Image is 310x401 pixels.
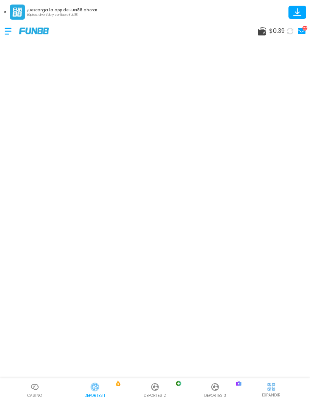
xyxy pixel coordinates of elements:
[5,381,65,398] a: CasinoCasinoCasino
[204,393,226,398] p: Deportes 3
[211,382,220,392] img: Deportes
[113,379,123,388] img: Sports
[27,393,42,398] p: Casino
[84,393,105,398] p: Deportes 1
[19,28,49,34] img: Company Logo
[30,382,39,392] img: Casino
[27,7,97,13] p: ¡Descarga la app de FUN88 ahora!
[150,382,160,392] img: Deportes
[296,26,305,36] a: 22
[10,5,25,20] img: App Logo
[27,13,97,17] p: Rápido, divertido y confiable FUN88
[125,381,185,398] a: SportsDeportesDeportesDeportes 2
[65,381,125,398] a: SportsDeportesDeportesDeportes 1
[174,379,183,388] img: Sports
[262,392,281,398] p: EXPANDIR
[144,393,166,398] p: Deportes 2
[234,379,243,388] img: Sports
[267,382,276,392] img: hide
[269,26,285,35] span: $ 0.39
[185,381,245,398] a: SportsDeportesDeportesDeportes 3
[302,26,307,31] div: 22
